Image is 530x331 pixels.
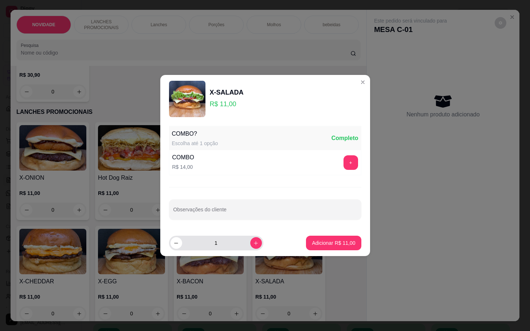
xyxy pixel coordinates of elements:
[357,76,369,88] button: Close
[170,237,182,249] button: decrease-product-quantity
[173,209,357,216] input: Observações do cliente
[343,155,358,170] button: add
[250,237,262,249] button: increase-product-quantity
[172,153,194,162] div: COMBO
[172,129,218,138] div: COMBO?
[210,99,244,109] p: R$ 11,00
[312,239,355,247] p: Adicionar R$ 11,00
[172,140,218,147] div: Escolha até 1 opção
[210,87,244,97] div: X-SALADA
[169,81,205,117] img: product-image
[306,236,361,250] button: Adicionar R$ 11,00
[331,134,358,143] div: Completo
[172,163,194,171] p: R$ 14,00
